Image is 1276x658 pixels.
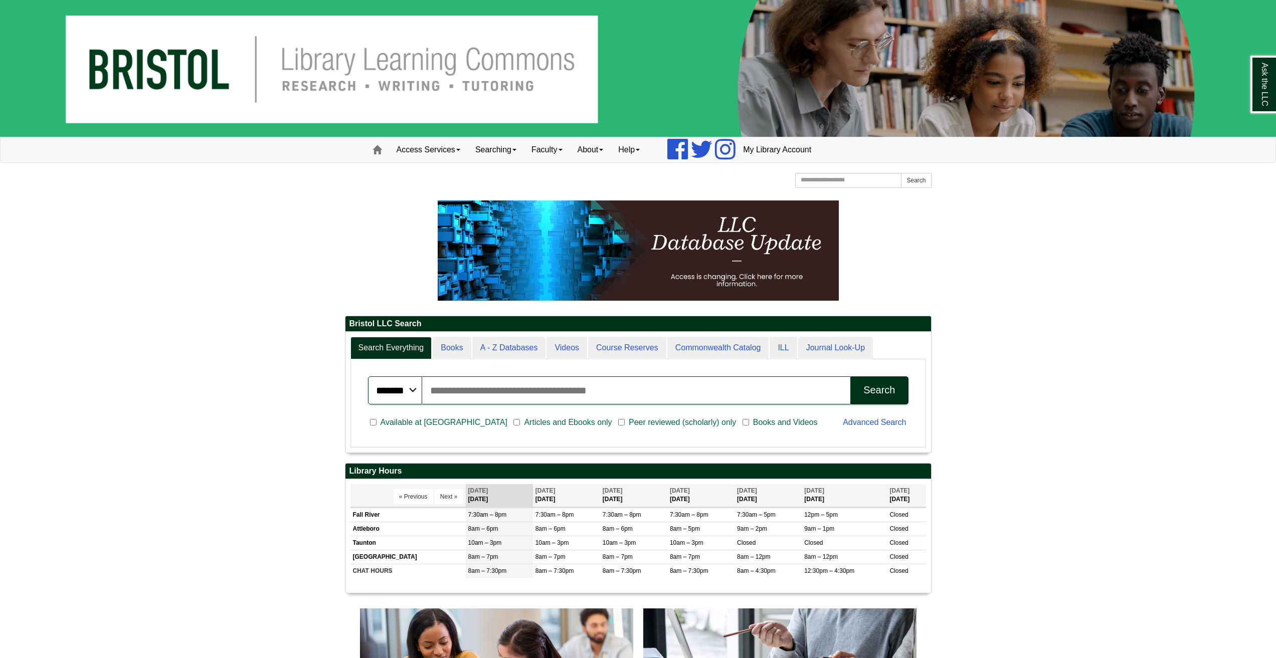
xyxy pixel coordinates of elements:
input: Available at [GEOGRAPHIC_DATA] [370,418,377,427]
span: 10am – 3pm [670,539,703,546]
span: 12:30pm – 4:30pm [804,567,854,574]
span: Closed [889,525,908,532]
a: ILL [770,337,797,359]
td: Taunton [350,536,466,550]
a: Videos [546,337,587,359]
a: Searching [468,137,524,162]
th: [DATE] [887,484,926,507]
span: Closed [804,539,823,546]
span: 8am – 7pm [468,553,498,560]
span: 10am – 3pm [603,539,636,546]
span: 8am – 4:30pm [737,567,776,574]
a: My Library Account [736,137,819,162]
span: Closed [737,539,756,546]
td: [GEOGRAPHIC_DATA] [350,550,466,564]
span: Closed [889,567,908,574]
input: Articles and Ebooks only [513,418,520,427]
span: Closed [889,511,908,518]
button: Next » [435,489,463,504]
span: 10am – 3pm [535,539,569,546]
span: Closed [889,553,908,560]
input: Books and Videos [743,418,749,427]
span: 10am – 3pm [468,539,502,546]
a: Help [611,137,647,162]
span: 8am – 12pm [804,553,838,560]
span: Books and Videos [749,416,822,428]
th: [DATE] [600,484,667,507]
span: [DATE] [737,487,757,494]
span: 8am – 7:30pm [535,567,574,574]
span: 8am – 6pm [535,525,566,532]
span: 8am – 5pm [670,525,700,532]
div: Search [863,384,895,396]
span: 8am – 7:30pm [670,567,708,574]
span: 8am – 7:30pm [468,567,507,574]
button: « Previous [394,489,433,504]
span: 7:30am – 8pm [670,511,708,518]
th: [DATE] [533,484,600,507]
input: Peer reviewed (scholarly) only [618,418,625,427]
span: 7:30am – 8pm [535,511,574,518]
a: Course Reserves [588,337,666,359]
span: 8am – 7pm [603,553,633,560]
span: [DATE] [603,487,623,494]
span: 7:30am – 8pm [603,511,641,518]
a: Search Everything [350,337,432,359]
span: 8am – 6pm [468,525,498,532]
td: Fall River [350,508,466,522]
span: [DATE] [535,487,556,494]
span: 8am – 7pm [670,553,700,560]
span: Available at [GEOGRAPHIC_DATA] [377,416,511,428]
span: [DATE] [889,487,909,494]
th: [DATE] [802,484,887,507]
a: Access Services [389,137,468,162]
span: [DATE] [468,487,488,494]
img: HTML tutorial [438,200,839,301]
span: 9am – 2pm [737,525,767,532]
th: [DATE] [735,484,802,507]
span: 9am – 1pm [804,525,834,532]
span: [DATE] [670,487,690,494]
a: Faculty [524,137,570,162]
button: Search [901,173,931,188]
a: A - Z Databases [472,337,546,359]
span: [DATE] [804,487,824,494]
th: [DATE] [466,484,533,507]
span: 7:30am – 5pm [737,511,776,518]
span: 8am – 7:30pm [603,567,641,574]
h2: Bristol LLC Search [345,316,931,332]
a: Commonwealth Catalog [667,337,769,359]
a: Journal Look-Up [798,337,873,359]
th: [DATE] [667,484,735,507]
span: 12pm – 5pm [804,511,838,518]
td: Attleboro [350,522,466,536]
span: 8am – 7pm [535,553,566,560]
h2: Library Hours [345,464,931,479]
span: Peer reviewed (scholarly) only [625,416,740,428]
button: Search [850,376,908,404]
span: 8am – 12pm [737,553,771,560]
span: Closed [889,539,908,546]
span: 7:30am – 8pm [468,511,507,518]
a: Books [433,337,471,359]
span: Articles and Ebooks only [520,416,616,428]
span: 8am – 6pm [603,525,633,532]
a: Advanced Search [843,418,906,426]
a: About [570,137,611,162]
td: CHAT HOURS [350,564,466,578]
